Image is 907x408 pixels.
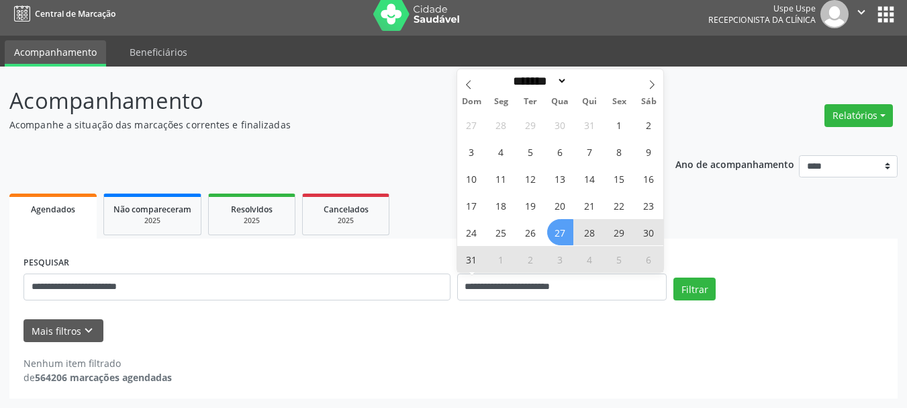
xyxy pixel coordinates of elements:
span: Sáb [634,97,663,106]
a: Acompanhamento [5,40,106,67]
span: Agosto 19, 2025 [518,192,544,218]
span: Agosto 20, 2025 [547,192,573,218]
span: Sex [604,97,634,106]
span: Julho 29, 2025 [518,112,544,138]
span: Julho 27, 2025 [459,112,485,138]
strong: 564206 marcações agendadas [35,371,172,384]
span: Cancelados [324,204,369,215]
span: Agosto 9, 2025 [636,138,662,165]
span: Agosto 27, 2025 [547,219,573,245]
span: Agosto 7, 2025 [577,138,603,165]
a: Beneficiários [120,40,197,64]
span: Agosto 17, 2025 [459,192,485,218]
span: Agosto 28, 2025 [577,219,603,245]
span: Agosto 31, 2025 [459,246,485,272]
span: Agosto 14, 2025 [577,165,603,192]
input: Year [567,74,612,88]
span: Agosto 22, 2025 [606,192,632,218]
span: Central de Marcação [35,8,115,19]
span: Agosto 15, 2025 [606,165,632,192]
span: Agosto 30, 2025 [636,219,662,245]
span: Agosto 24, 2025 [459,219,485,245]
span: Agosto 16, 2025 [636,165,662,192]
span: Agosto 25, 2025 [488,219,514,245]
span: Julho 31, 2025 [577,112,603,138]
div: 2025 [312,216,379,226]
div: 2025 [218,216,285,226]
a: Central de Marcação [9,3,115,25]
p: Acompanhamento [9,84,631,118]
span: Agosto 23, 2025 [636,192,662,218]
span: Agosto 21, 2025 [577,192,603,218]
span: Agendados [31,204,75,215]
div: 2025 [113,216,191,226]
span: Julho 28, 2025 [488,112,514,138]
span: Agosto 1, 2025 [606,112,632,138]
select: Month [509,74,568,88]
span: Agosto 26, 2025 [518,219,544,245]
span: Dom [457,97,487,106]
div: Nenhum item filtrado [23,356,172,370]
p: Acompanhe a situação das marcações correntes e finalizadas [9,118,631,132]
span: Setembro 5, 2025 [606,246,632,272]
span: Julho 30, 2025 [547,112,573,138]
span: Agosto 13, 2025 [547,165,573,192]
div: de [23,370,172,384]
span: Setembro 6, 2025 [636,246,662,272]
span: Agosto 10, 2025 [459,165,485,192]
div: Uspe Uspe [708,3,816,14]
span: Qui [575,97,604,106]
label: PESQUISAR [23,253,69,274]
span: Agosto 4, 2025 [488,138,514,165]
span: Ter [516,97,545,106]
span: Agosto 5, 2025 [518,138,544,165]
span: Setembro 3, 2025 [547,246,573,272]
span: Agosto 2, 2025 [636,112,662,138]
span: Agosto 29, 2025 [606,219,632,245]
span: Resolvidos [231,204,273,215]
span: Agosto 11, 2025 [488,165,514,192]
p: Ano de acompanhamento [675,155,794,172]
span: Setembro 4, 2025 [577,246,603,272]
button: Mais filtroskeyboard_arrow_down [23,319,103,343]
span: Agosto 12, 2025 [518,165,544,192]
span: Seg [486,97,516,106]
span: Qua [545,97,575,106]
i: keyboard_arrow_down [81,323,96,338]
span: Não compareceram [113,204,191,215]
span: Agosto 6, 2025 [547,138,573,165]
button: Filtrar [673,278,716,300]
span: Agosto 3, 2025 [459,138,485,165]
span: Agosto 8, 2025 [606,138,632,165]
span: Agosto 18, 2025 [488,192,514,218]
button: apps [874,3,898,26]
button: Relatórios [824,104,893,127]
span: Recepcionista da clínica [708,14,816,26]
span: Setembro 2, 2025 [518,246,544,272]
i:  [854,5,869,19]
span: Setembro 1, 2025 [488,246,514,272]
